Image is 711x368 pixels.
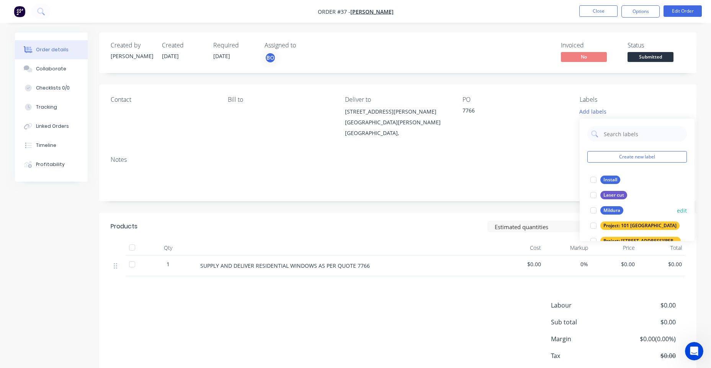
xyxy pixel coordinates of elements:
div: [STREET_ADDRESS][PERSON_NAME][GEOGRAPHIC_DATA][PERSON_NAME][GEOGRAPHIC_DATA], [345,106,450,138]
span: No [561,52,607,62]
button: Profitability [15,155,88,174]
div: [STREET_ADDRESS][PERSON_NAME] [345,106,450,117]
button: Laser cut [587,190,630,200]
input: Search labels [603,126,683,142]
div: Created [162,42,204,49]
span: $0.00 ( 0.00 %) [619,334,675,344]
span: $0.00 [619,301,675,310]
button: Close [579,5,618,17]
div: Labels [580,96,685,103]
div: Project: [STREET_ADDRESS][PERSON_NAME] [600,237,681,245]
span: [DATE] [162,52,179,60]
div: Status [628,42,685,49]
button: Install [587,174,623,185]
button: BO [265,52,276,64]
span: Labour [551,301,619,310]
div: Profitability [36,161,65,168]
button: Edit Order [664,5,702,17]
div: Checklists 0/0 [36,85,70,91]
span: Tax [551,351,619,360]
button: Project: [STREET_ADDRESS][PERSON_NAME] [587,236,684,246]
button: Mildura [587,205,626,216]
button: Add labels [575,106,611,117]
iframe: Intercom live chat [685,342,703,360]
span: $0.00 [619,351,675,360]
div: [GEOGRAPHIC_DATA][PERSON_NAME][GEOGRAPHIC_DATA], [345,117,450,138]
div: Tracking [36,104,57,111]
div: Required [213,42,255,49]
button: Order details [15,40,88,59]
span: $0.00 [641,260,682,268]
span: SUPPLY AND DELIVER RESIDENTIAL WINDOWS AS PER QUOTE 7766 [200,262,370,269]
button: Create new label [587,151,687,163]
button: Submitted [628,52,673,64]
button: edit [677,207,687,215]
span: 1 [167,260,170,268]
div: Contact [111,96,216,103]
span: $0.00 [619,318,675,327]
span: [DATE] [213,52,230,60]
a: [PERSON_NAME] [350,8,394,15]
button: Project: 101 [GEOGRAPHIC_DATA] [587,220,683,231]
div: Invoiced [561,42,618,49]
button: Linked Orders [15,117,88,136]
button: Tracking [15,98,88,117]
div: Assigned to [265,42,341,49]
span: 0% [547,260,588,268]
div: Collaborate [36,65,66,72]
span: $0.00 [500,260,541,268]
img: Factory [14,6,25,17]
div: Timeline [36,142,56,149]
div: PO [463,96,567,103]
button: Timeline [15,136,88,155]
div: Qty [145,240,191,256]
span: $0.00 [594,260,635,268]
div: Price [591,240,638,256]
span: Submitted [628,52,673,62]
div: Total [638,240,685,256]
div: Markup [544,240,591,256]
div: Mildura [600,206,623,215]
div: Products [111,222,137,231]
button: Collaborate [15,59,88,78]
span: Order #37 - [318,8,350,15]
div: Linked Orders [36,123,69,130]
div: Cost [497,240,544,256]
div: Created by [111,42,153,49]
div: Install [600,176,620,184]
div: 7766 [463,106,558,117]
button: Options [621,5,660,18]
div: Project: 101 [GEOGRAPHIC_DATA] [600,221,680,230]
div: Notes [111,156,685,163]
div: [PERSON_NAME] [111,52,153,60]
div: Laser cut [600,191,627,199]
div: Order details [36,46,69,53]
button: Checklists 0/0 [15,78,88,98]
span: Sub total [551,318,619,327]
div: Bill to [228,96,333,103]
span: Margin [551,334,619,344]
div: Deliver to [345,96,450,103]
